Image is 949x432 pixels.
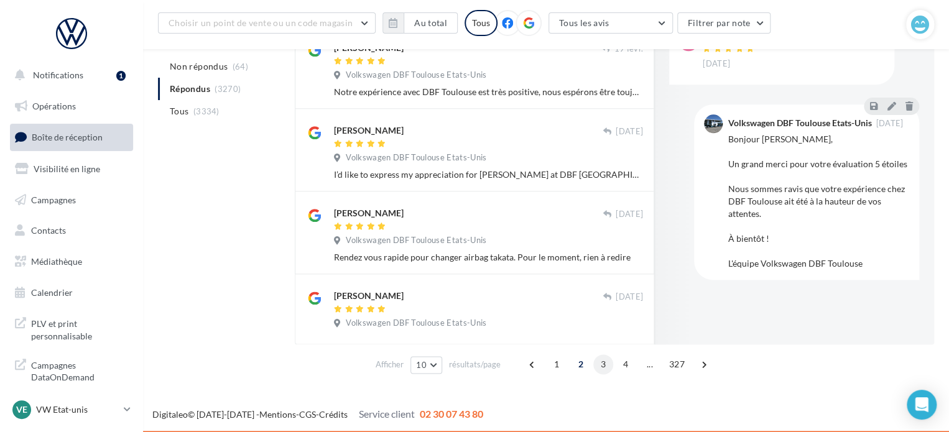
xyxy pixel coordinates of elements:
[549,12,673,34] button: Tous les avis
[334,290,404,302] div: [PERSON_NAME]
[334,124,404,137] div: [PERSON_NAME]
[193,106,220,116] span: (3334)
[31,287,73,298] span: Calendrier
[616,126,643,137] span: [DATE]
[7,62,131,88] button: Notifications 1
[376,359,404,370] span: Afficher
[547,354,567,374] span: 1
[640,354,660,374] span: ...
[34,163,100,174] span: Visibilité en ligne
[703,58,730,70] span: [DATE]
[7,187,136,213] a: Campagnes
[16,403,27,416] span: VE
[334,86,643,98] div: Notre expérience avec DBF Toulouse est très positive, nous espérons être toujours aussi satisfait...
[334,168,643,181] div: I’d like to express my appreciation for [PERSON_NAME] at DBF [GEOGRAPHIC_DATA]. She was exception...
[593,354,613,374] span: 3
[31,256,82,267] span: Médiathèque
[31,315,128,342] span: PLV et print personnalisable
[7,352,136,388] a: Campagnes DataOnDemand
[36,403,119,416] p: VW Etat-unis
[32,101,76,111] span: Opérations
[7,310,136,347] a: PLV et print personnalisable
[169,17,353,28] span: Choisir un point de vente ou un code magasin
[907,390,937,420] div: Open Intercom Messenger
[559,17,609,28] span: Tous les avis
[346,318,486,329] span: Volkswagen DBF Toulouse Etats-Unis
[410,356,442,374] button: 10
[416,360,427,370] span: 10
[465,10,498,36] div: Tous
[7,280,136,306] a: Calendrier
[31,357,128,384] span: Campagnes DataOnDemand
[334,251,643,264] div: Rendez vous rapide pour changer airbag takata. Pour le moment, rien à redire
[571,354,591,374] span: 2
[449,359,501,370] span: résultats/page
[420,408,483,420] span: 02 30 07 43 80
[31,194,76,205] span: Campagnes
[346,235,486,246] span: Volkswagen DBF Toulouse Etats-Unis
[346,70,486,81] span: Volkswagen DBF Toulouse Etats-Unis
[382,12,458,34] button: Au total
[7,249,136,275] a: Médiathèque
[116,71,126,81] div: 1
[33,70,83,80] span: Notifications
[319,409,348,420] a: Crédits
[170,60,228,73] span: Non répondus
[7,218,136,244] a: Contacts
[616,209,643,220] span: [DATE]
[299,409,316,420] a: CGS
[259,409,296,420] a: Mentions
[10,398,133,421] a: VE VW Etat-unis
[31,225,66,236] span: Contacts
[677,12,771,34] button: Filtrer par note
[616,292,643,303] span: [DATE]
[170,105,188,117] span: Tous
[7,93,136,119] a: Opérations
[359,408,415,420] span: Service client
[233,62,248,71] span: (64)
[7,156,136,182] a: Visibilité en ligne
[728,133,909,270] div: Bonjour [PERSON_NAME], Un grand merci pour votre évaluation 5 étoiles Nous sommes ravis que votre...
[152,409,483,420] span: © [DATE]-[DATE] - - -
[404,12,458,34] button: Au total
[346,152,486,163] span: Volkswagen DBF Toulouse Etats-Unis
[152,409,188,420] a: Digitaleo
[158,12,376,34] button: Choisir un point de vente ou un code magasin
[728,119,871,127] div: Volkswagen DBF Toulouse Etats-Unis
[32,132,103,142] span: Boîte de réception
[334,207,404,219] div: [PERSON_NAME]
[7,124,136,150] a: Boîte de réception
[664,354,690,374] span: 327
[616,354,636,374] span: 4
[876,119,903,127] span: [DATE]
